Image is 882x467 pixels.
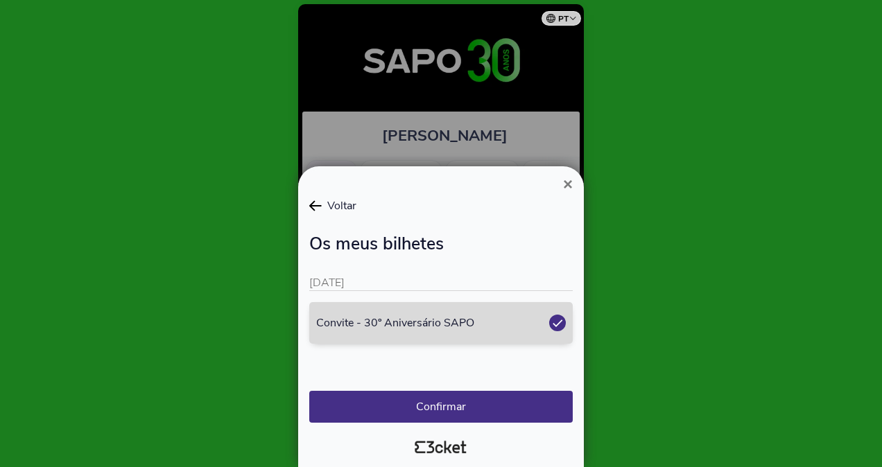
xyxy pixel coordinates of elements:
button: Confirmar [309,391,573,423]
span: Voltar [322,198,356,213]
p: Convite - 30º Aniversário SAPO [316,317,474,329]
h4: Os meus bilhetes [309,236,573,253]
span: × [563,175,573,193]
p: [DATE] [309,275,573,291]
